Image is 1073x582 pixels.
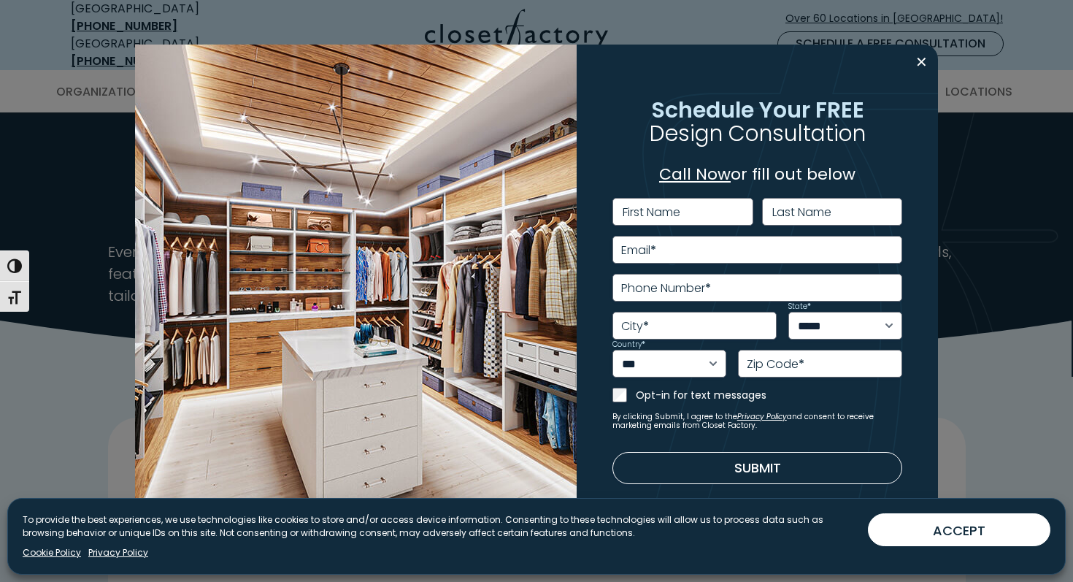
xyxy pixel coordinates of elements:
[659,163,731,185] a: Call Now
[623,207,680,218] label: First Name
[88,546,148,559] a: Privacy Policy
[636,388,903,402] label: Opt-in for text messages
[612,413,903,430] small: By clicking Submit, I agree to the and consent to receive marketing emails from Closet Factory.
[737,411,787,422] a: Privacy Policy
[612,162,903,186] p: or fill out below
[23,546,81,559] a: Cookie Policy
[23,513,856,540] p: To provide the best experiences, we use technologies like cookies to store and/or access device i...
[651,94,864,126] span: Schedule Your FREE
[911,50,932,74] button: Close modal
[747,359,804,370] label: Zip Code
[135,45,577,537] img: Walk in closet with island
[621,283,711,294] label: Phone Number
[612,452,903,484] button: Submit
[650,118,866,149] span: Design Consultation
[621,245,656,256] label: Email
[612,341,645,348] label: Country
[788,303,811,310] label: State
[772,207,831,218] label: Last Name
[621,321,649,332] label: City
[868,513,1050,546] button: ACCEPT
